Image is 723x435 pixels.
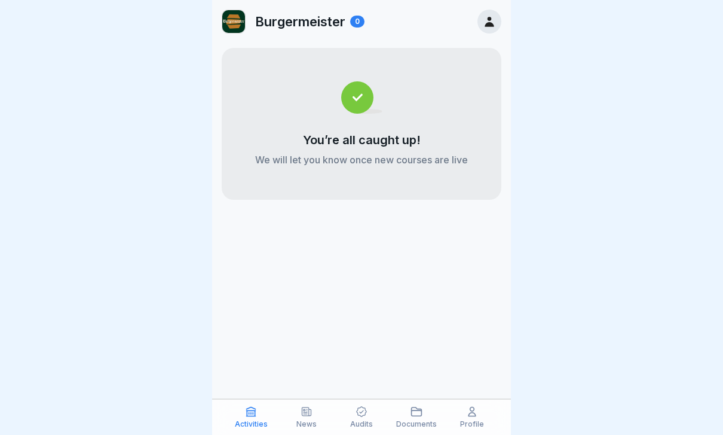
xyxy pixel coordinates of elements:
div: 0 [350,16,364,28]
img: completed.svg [341,81,382,114]
p: Audits [350,420,373,428]
p: Burgermeister [255,14,345,29]
p: News [296,420,317,428]
p: Activities [235,420,268,428]
p: We will let you know once new courses are live [255,153,468,166]
p: You’re all caught up! [303,133,421,147]
p: Documents [396,420,437,428]
img: vi4xj1rh7o2tnjevi8opufjs.png [222,10,245,33]
p: Profile [460,420,484,428]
